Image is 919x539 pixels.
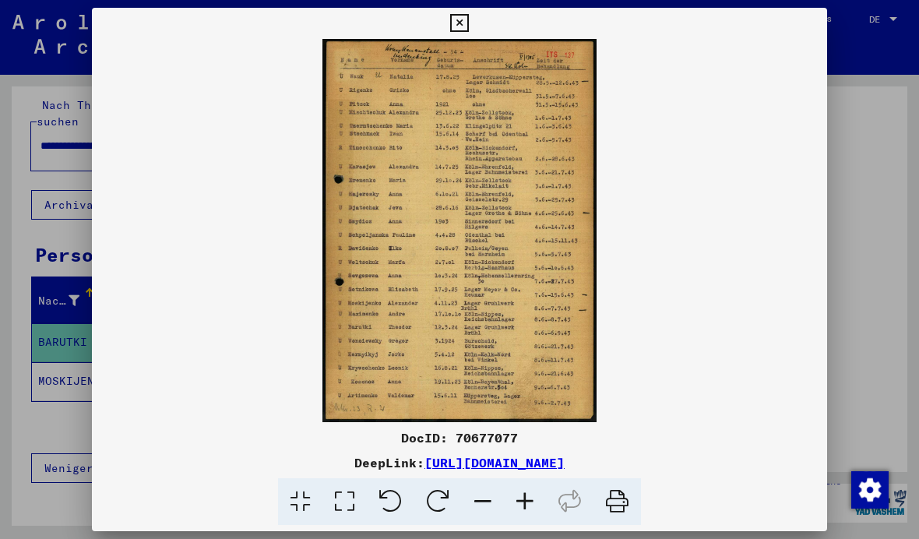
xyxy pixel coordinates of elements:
div: DocID: 70677077 [92,428,827,447]
div: DeepLink: [92,453,827,472]
a: [URL][DOMAIN_NAME] [424,455,565,470]
div: Zustimmung ändern [850,470,888,508]
img: 001.jpg [92,39,827,422]
img: Zustimmung ändern [851,471,889,509]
